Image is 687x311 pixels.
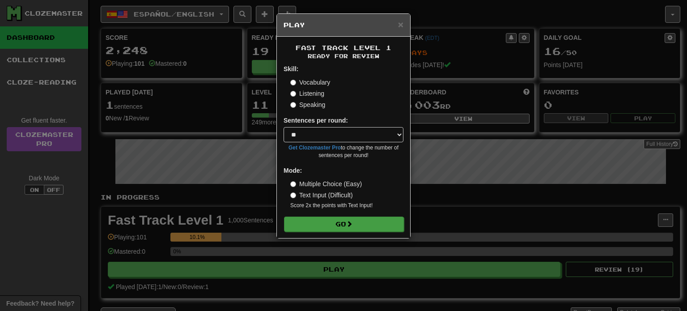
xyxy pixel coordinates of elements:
[288,145,341,151] a: Get Clozemaster Pro
[284,21,403,30] h5: Play
[290,100,325,109] label: Speaking
[290,80,296,85] input: Vocabulary
[290,192,296,198] input: Text Input (Difficult)
[284,65,298,72] strong: Skill:
[284,144,403,159] small: to change the number of sentences per round!
[290,89,324,98] label: Listening
[398,19,403,30] span: ×
[290,91,296,97] input: Listening
[290,191,353,200] label: Text Input (Difficult)
[398,20,403,29] button: Close
[284,217,404,232] button: Go
[290,202,403,209] small: Score 2x the points with Text Input !
[284,116,348,125] label: Sentences per round:
[290,78,330,87] label: Vocabulary
[290,102,296,108] input: Speaking
[296,44,391,51] span: Fast Track Level 1
[284,52,403,60] small: Ready for Review
[290,181,296,187] input: Multiple Choice (Easy)
[284,167,302,174] strong: Mode:
[290,179,362,188] label: Multiple Choice (Easy)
